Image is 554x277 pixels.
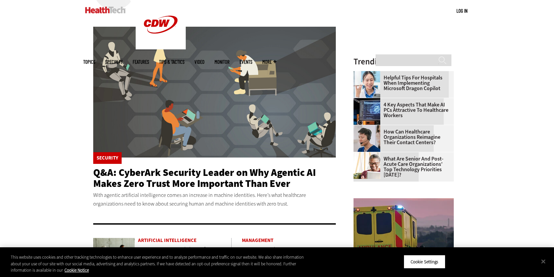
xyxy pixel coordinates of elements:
img: Healthcare contact center [354,125,380,152]
a: 6 AI Security Guidelines for Healthcare Organizations [138,245,211,261]
a: Security [97,156,118,161]
a: How Can Healthcare Organizations Reimagine Their Contact Centers? [354,129,450,145]
span: More [262,59,276,64]
img: Doctor using phone to dictate to tablet [354,71,380,98]
a: Older person using tablet [354,152,384,158]
img: Desktop monitor with brain AI concept [354,98,380,125]
button: Close [536,254,551,269]
h3: Trending Now [354,57,454,66]
a: Helpful Tips for Hospitals When Implementing Microsoft Dragon Copilot [354,75,450,91]
a: Artificial Intelligence [138,238,231,243]
a: Features [133,59,149,64]
a: Mergers and Acquisitions: An Overview of Notable Healthcare M&A Activity in [DATE] [242,245,329,268]
a: Log in [456,8,467,14]
a: 4 Key Aspects That Make AI PCs Attractive to Healthcare Workers [354,102,450,118]
a: Q&A: CyberArk Security Leader on Why Agentic AI Makes Zero Trust More Important Than Ever [93,166,316,190]
a: Management [242,238,335,243]
a: More information about your privacy [64,267,89,273]
a: Desktop monitor with brain AI concept [354,98,384,103]
img: ambulance driving down country road at sunset [354,198,454,273]
a: Tips & Tactics [159,59,184,64]
a: Healthcare contact center [354,125,384,130]
img: Doctors meeting in the office [93,238,135,269]
a: What Are Senior and Post-Acute Care Organizations’ Top Technology Priorities [DATE]? [354,156,450,178]
img: Home [85,7,126,13]
a: Video [194,59,204,64]
a: Doctor using phone to dictate to tablet [354,71,384,76]
a: Events [240,59,252,64]
div: This website uses cookies and other tracking technologies to enhance user experience and to analy... [11,254,305,274]
p: With agentic artificial intelligence comes an increase in machine identities. Here’s what healthc... [93,191,336,208]
span: Specialty [105,59,123,64]
button: Cookie Settings [404,255,445,269]
img: Group of humans and robots accessing a network [93,27,336,158]
a: CDW [136,44,186,51]
div: User menu [456,7,467,14]
span: Topics [83,59,95,64]
img: Older person using tablet [354,152,380,179]
a: MonITor [215,59,230,64]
